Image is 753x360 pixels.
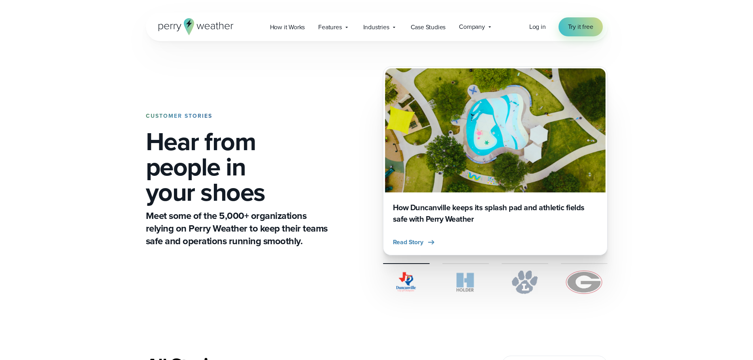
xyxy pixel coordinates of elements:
a: How it Works [263,19,312,35]
span: Case Studies [411,23,446,32]
h3: How Duncanville keeps its splash pad and athletic fields safe with Perry Weather [393,202,598,225]
span: How it Works [270,23,305,32]
a: Try it free [559,17,603,36]
div: 1 of 4 [383,66,608,255]
a: Log in [529,22,546,32]
span: Log in [529,22,546,31]
p: Meet some of the 5,000+ organizations relying on Perry Weather to keep their teams safe and opera... [146,209,331,247]
span: Try it free [568,22,593,32]
button: Read Story [393,237,436,247]
img: Duncanville Splash Pad [385,68,606,192]
span: Industries [363,23,389,32]
strong: CUSTOMER STORIES [146,112,212,120]
img: Holder.svg [442,270,489,294]
a: Case Studies [404,19,453,35]
img: City of Duncanville Logo [383,270,430,294]
span: Read Story [393,237,423,247]
a: Duncanville Splash Pad How Duncanville keeps its splash pad and athletic fields safe with Perry W... [383,66,608,255]
span: Features [318,23,342,32]
div: slideshow [383,66,608,255]
span: Company [459,22,485,32]
h1: Hear from people in your shoes [146,129,331,205]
